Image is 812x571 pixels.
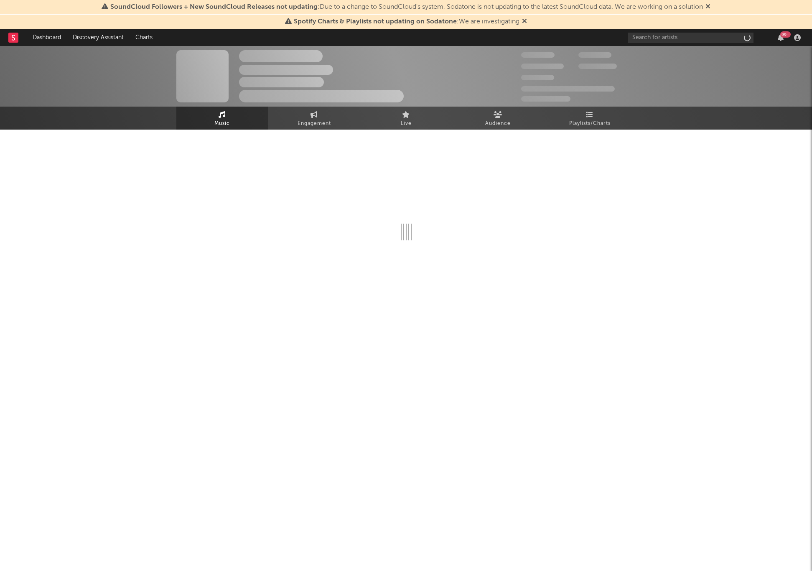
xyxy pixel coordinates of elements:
span: SoundCloud Followers + New SoundCloud Releases not updating [110,4,318,10]
span: Engagement [298,119,331,129]
span: Dismiss [522,18,527,25]
span: Playlists/Charts [569,119,611,129]
a: Engagement [268,107,360,130]
div: 99 + [780,31,791,38]
a: Dashboard [27,29,67,46]
span: 300,000 [521,52,555,58]
span: Jump Score: 85.0 [521,96,570,102]
a: Audience [452,107,544,130]
a: Charts [130,29,158,46]
span: : Due to a change to SoundCloud's system, Sodatone is not updating to the latest SoundCloud data.... [110,4,703,10]
span: Dismiss [705,4,710,10]
span: 100,000 [578,52,611,58]
input: Search for artists [628,33,753,43]
span: 50,000,000 [521,64,564,69]
a: Live [360,107,452,130]
a: Discovery Assistant [67,29,130,46]
span: 1,000,000 [578,64,617,69]
button: 99+ [778,34,784,41]
a: Music [176,107,268,130]
span: Music [214,119,230,129]
span: 50,000,000 Monthly Listeners [521,86,615,92]
span: Audience [485,119,511,129]
a: Playlists/Charts [544,107,636,130]
span: 100,000 [521,75,554,80]
span: : We are investigating [294,18,519,25]
span: Live [401,119,412,129]
span: Spotify Charts & Playlists not updating on Sodatone [294,18,457,25]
